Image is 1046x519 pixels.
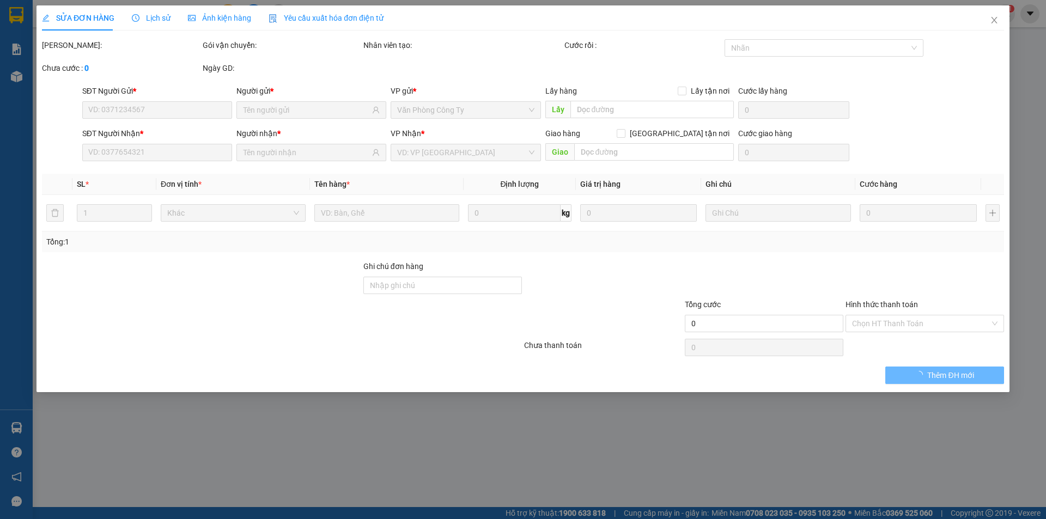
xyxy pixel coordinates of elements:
[391,85,541,97] div: VP gửi
[545,87,577,95] span: Lấy hàng
[501,180,539,188] span: Định lượng
[860,180,897,188] span: Cước hàng
[203,39,361,51] div: Gói vận chuyển:
[738,101,849,119] input: Cước lấy hàng
[574,143,734,161] input: Dọc đường
[236,85,386,97] div: Người gửi
[314,204,459,222] input: VD: Bàn, Ghế
[886,367,1004,384] button: Thêm ĐH mới
[523,339,684,358] div: Chưa thanh toán
[860,204,977,222] input: 0
[42,14,114,22] span: SỬA ĐƠN HÀNG
[42,62,200,74] div: Chưa cước :
[203,62,361,74] div: Ngày GD:
[570,101,734,118] input: Dọc đường
[706,204,851,222] input: Ghi Chú
[188,14,196,22] span: picture
[314,180,350,188] span: Tên hàng
[363,39,562,51] div: Nhân viên tạo:
[42,14,50,22] span: edit
[545,129,580,138] span: Giao hàng
[580,180,621,188] span: Giá trị hàng
[979,5,1009,36] button: Close
[373,149,380,156] span: user
[916,371,928,378] span: loading
[363,277,522,294] input: Ghi chú đơn hàng
[564,39,723,51] div: Cước rồi :
[928,369,974,381] span: Thêm ĐH mới
[84,64,89,72] b: 0
[738,144,849,161] input: Cước giao hàng
[686,85,734,97] span: Lấy tận nơi
[243,104,370,116] input: Tên người gửi
[846,300,918,309] label: Hình thức thanh toán
[188,14,251,22] span: Ảnh kiện hàng
[990,16,999,25] span: close
[702,174,855,195] th: Ghi chú
[46,204,64,222] button: delete
[738,87,787,95] label: Cước lấy hàng
[82,127,232,139] div: SĐT Người Nhận
[269,14,277,23] img: icon
[243,146,370,158] input: Tên người nhận
[625,127,734,139] span: [GEOGRAPHIC_DATA] tận nơi
[545,143,574,161] span: Giao
[986,204,1000,222] button: plus
[42,39,200,51] div: [PERSON_NAME]:
[46,236,404,248] div: Tổng: 1
[685,300,721,309] span: Tổng cước
[167,205,299,221] span: Khác
[236,127,386,139] div: Người nhận
[398,102,534,118] span: Văn Phòng Công Ty
[269,14,384,22] span: Yêu cầu xuất hóa đơn điện tử
[132,14,139,22] span: clock-circle
[161,180,202,188] span: Đơn vị tính
[738,129,792,138] label: Cước giao hàng
[545,101,570,118] span: Lấy
[561,204,571,222] span: kg
[82,85,232,97] div: SĐT Người Gửi
[580,204,697,222] input: 0
[77,180,86,188] span: SL
[363,262,423,271] label: Ghi chú đơn hàng
[373,106,380,114] span: user
[132,14,171,22] span: Lịch sử
[391,129,422,138] span: VP Nhận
